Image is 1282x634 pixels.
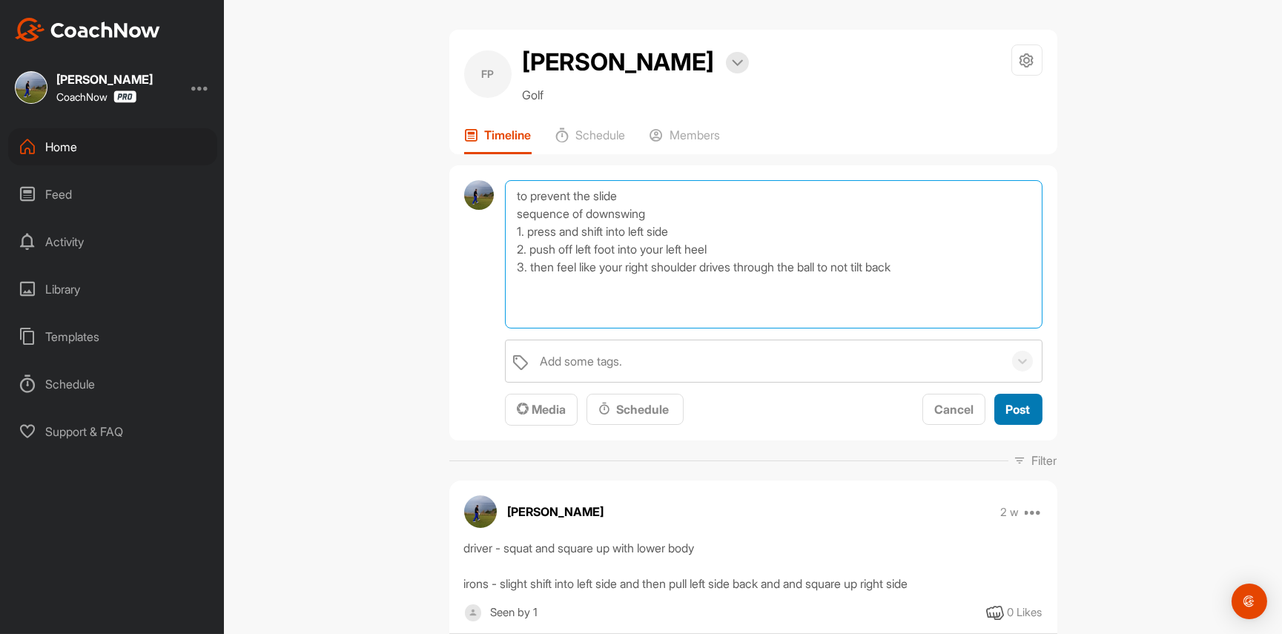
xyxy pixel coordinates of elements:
[8,318,217,355] div: Templates
[464,180,495,211] img: avatar
[540,352,622,370] div: Add some tags.
[485,128,532,142] p: Timeline
[464,604,483,622] img: square_default-ef6cabf814de5a2bf16c804365e32c732080f9872bdf737d349900a9daf73cf9.png
[464,50,512,98] div: FP
[8,176,217,213] div: Feed
[1008,604,1043,621] div: 0 Likes
[994,394,1043,426] button: Post
[15,18,160,42] img: CoachNow
[8,366,217,403] div: Schedule
[8,271,217,308] div: Library
[8,413,217,450] div: Support & FAQ
[523,44,715,80] h2: [PERSON_NAME]
[1006,402,1031,417] span: Post
[523,86,749,104] p: Golf
[505,394,578,426] button: Media
[56,90,136,103] div: CoachNow
[490,604,538,622] div: Seen by 1
[1000,505,1019,520] p: 2 w
[505,180,1042,328] textarea: to prevent the slide sequence of downswing 1. press and shift into left side 2. push off left foo...
[464,495,497,528] img: avatar
[517,402,566,417] span: Media
[56,73,153,85] div: [PERSON_NAME]
[508,503,604,521] p: [PERSON_NAME]
[576,128,626,142] p: Schedule
[732,59,743,67] img: arrow-down
[934,402,974,417] span: Cancel
[8,223,217,260] div: Activity
[598,400,672,418] div: Schedule
[1232,584,1267,619] div: Open Intercom Messenger
[670,128,721,142] p: Members
[464,539,1043,592] div: driver - squat and square up with lower body irons - slight shift into left side and then pull le...
[922,394,985,426] button: Cancel
[113,90,136,103] img: CoachNow Pro
[8,128,217,165] div: Home
[1032,452,1057,469] p: Filter
[15,71,47,104] img: square_7a2f5a21f41bee58bdc20557bdcfd6ec.jpg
